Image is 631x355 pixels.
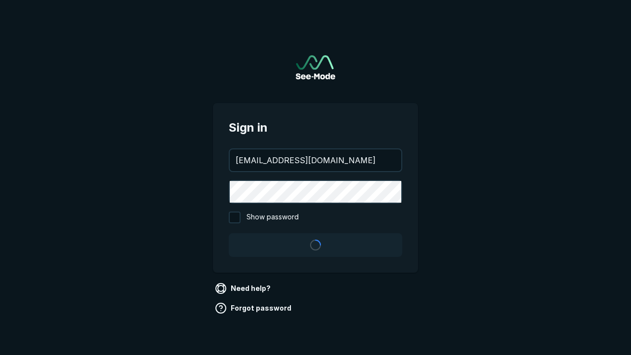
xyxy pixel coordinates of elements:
a: Need help? [213,281,275,296]
span: Show password [246,212,299,223]
span: Sign in [229,119,402,137]
a: Go to sign in [296,55,335,79]
a: Forgot password [213,300,295,316]
img: See-Mode Logo [296,55,335,79]
input: your@email.com [230,149,401,171]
